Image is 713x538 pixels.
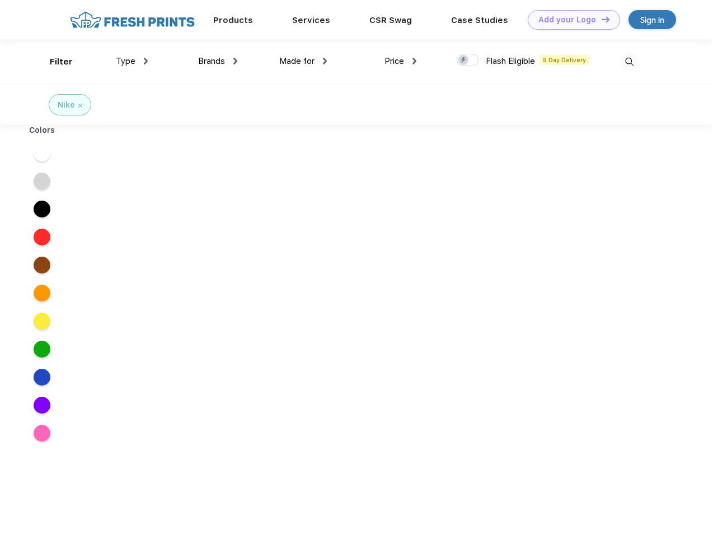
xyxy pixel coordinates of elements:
[602,16,609,22] img: DT
[50,55,73,68] div: Filter
[384,56,404,66] span: Price
[323,58,327,64] img: dropdown.png
[620,53,639,71] img: desktop_search.svg
[540,55,589,65] span: 5 Day Delivery
[640,13,664,26] div: Sign in
[116,56,135,66] span: Type
[279,56,315,66] span: Made for
[198,56,225,66] span: Brands
[369,15,412,25] a: CSR Swag
[628,10,676,29] a: Sign in
[233,58,237,64] img: dropdown.png
[486,56,535,66] span: Flash Eligible
[78,104,82,108] img: filter_cancel.svg
[58,99,75,111] div: Nike
[144,58,148,64] img: dropdown.png
[213,15,253,25] a: Products
[292,15,330,25] a: Services
[21,124,64,136] div: Colors
[67,10,198,30] img: fo%20logo%202.webp
[412,58,416,64] img: dropdown.png
[538,15,596,25] div: Add your Logo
